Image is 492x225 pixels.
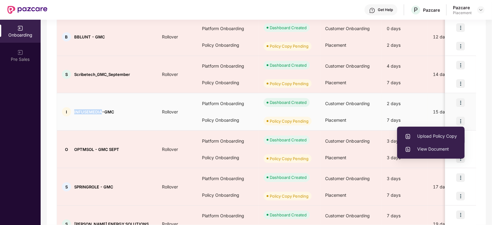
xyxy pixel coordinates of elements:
[270,212,307,218] div: Dashboard Created
[325,213,370,218] span: Customer Onboarding
[74,72,130,77] span: Scribetech_GMC_September
[74,34,105,39] span: BBLUNT - GMC
[325,42,346,48] span: Placement
[382,37,428,53] div: 2 days
[382,112,428,128] div: 7 days
[325,138,370,144] span: Customer Onboarding
[74,109,114,114] span: INFUSEMEDIA-GMC
[74,184,113,189] span: SPRINGROLE - GMC
[270,118,309,124] div: Policy Copy Pending
[197,149,259,166] div: Policy Onboarding
[325,26,370,31] span: Customer Onboarding
[382,74,428,91] div: 7 days
[453,10,472,15] div: Placement
[270,156,309,162] div: Policy Copy Pending
[405,146,457,152] span: View Document
[157,147,183,152] span: Rollover
[325,117,346,123] span: Placement
[325,101,370,106] span: Customer Onboarding
[7,6,47,14] img: New Pazcare Logo
[197,133,259,149] div: Platform Onboarding
[197,170,259,187] div: Platform Onboarding
[456,61,465,69] img: icon
[456,79,465,88] img: icon
[428,184,480,190] div: 17 days
[369,7,375,14] img: svg+xml;base64,PHN2ZyBpZD0iSGVscC0zMngzMiIgeG1sbnM9Imh0dHA6Ly93d3cudzMub3JnLzIwMDAvc3ZnIiB3aWR0aD...
[157,184,183,189] span: Rollover
[17,25,23,31] img: svg+xml;base64,PHN2ZyB3aWR0aD0iMjAiIGhlaWdodD0iMjAiIHZpZXdCb3g9IjAgMCAyMCAyMCIgZmlsbD0ibm9uZSIgeG...
[325,63,370,69] span: Customer Onboarding
[456,42,465,50] img: icon
[270,174,307,180] div: Dashboard Created
[405,146,411,152] img: svg+xml;base64,PHN2ZyBpZD0iVXBsb2FkX0xvZ3MiIGRhdGEtbmFtZT0iVXBsb2FkIExvZ3MiIHhtbG5zPSJodHRwOi8vd3...
[405,133,457,140] span: Upload Policy Copy
[478,7,483,12] img: svg+xml;base64,PHN2ZyBpZD0iRHJvcGRvd24tMzJ4MzIiIHhtbG5zPSJodHRwOi8vd3d3LnczLm9yZy8yMDAwL3N2ZyIgd2...
[382,170,428,187] div: 3 days
[382,95,428,112] div: 2 days
[378,7,393,12] div: Get Help
[270,99,307,105] div: Dashboard Created
[456,211,465,219] img: icon
[62,32,71,41] div: B
[157,109,183,114] span: Rollover
[270,81,309,87] div: Policy Copy Pending
[74,147,119,152] span: OPTMSOL - GMC SEPT
[197,95,259,112] div: Platform Onboarding
[197,74,259,91] div: Policy Onboarding
[414,6,418,14] span: P
[428,109,480,115] div: 15 days
[423,7,440,13] div: Pazcare
[382,133,428,149] div: 3 days
[270,193,309,199] div: Policy Copy Pending
[382,149,428,166] div: 3 days
[456,117,465,125] img: icon
[456,98,465,107] img: icon
[325,176,370,181] span: Customer Onboarding
[382,187,428,203] div: 7 days
[197,20,259,37] div: Platform Onboarding
[382,20,428,37] div: 0 days
[157,72,183,77] span: Rollover
[62,145,71,154] div: O
[405,133,411,140] img: svg+xml;base64,PHN2ZyBpZD0iVXBsb2FkX0xvZ3MiIGRhdGEtbmFtZT0iVXBsb2FkIExvZ3MiIHhtbG5zPSJodHRwOi8vd3...
[382,58,428,74] div: 4 days
[197,58,259,74] div: Platform Onboarding
[325,80,346,85] span: Placement
[197,187,259,203] div: Policy Onboarding
[197,37,259,53] div: Policy Onboarding
[456,192,465,200] img: icon
[382,207,428,224] div: 7 days
[456,173,465,182] img: icon
[270,25,307,31] div: Dashboard Created
[456,23,465,32] img: icon
[270,43,309,49] div: Policy Copy Pending
[197,112,259,128] div: Policy Onboarding
[428,71,480,78] div: 14 days
[197,207,259,224] div: Platform Onboarding
[325,155,346,160] span: Placement
[62,182,71,191] div: S
[270,137,307,143] div: Dashboard Created
[62,107,71,116] div: I
[270,62,307,68] div: Dashboard Created
[453,5,472,10] div: Pazcare
[17,49,23,56] img: svg+xml;base64,PHN2ZyB3aWR0aD0iMjAiIGhlaWdodD0iMjAiIHZpZXdCb3g9IjAgMCAyMCAyMCIgZmlsbD0ibm9uZSIgeG...
[325,192,346,198] span: Placement
[62,70,71,79] div: S
[428,34,480,40] div: 12 days
[157,34,183,39] span: Rollover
